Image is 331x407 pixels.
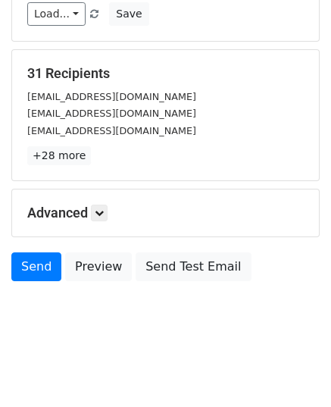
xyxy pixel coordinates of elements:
[136,252,251,281] a: Send Test Email
[27,125,196,136] small: [EMAIL_ADDRESS][DOMAIN_NAME]
[27,146,91,165] a: +28 more
[255,334,331,407] iframe: Chat Widget
[27,108,196,119] small: [EMAIL_ADDRESS][DOMAIN_NAME]
[11,252,61,281] a: Send
[27,2,86,26] a: Load...
[255,334,331,407] div: Tiện ích trò chuyện
[27,91,196,102] small: [EMAIL_ADDRESS][DOMAIN_NAME]
[65,252,132,281] a: Preview
[109,2,148,26] button: Save
[27,205,304,221] h5: Advanced
[27,65,304,82] h5: 31 Recipients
